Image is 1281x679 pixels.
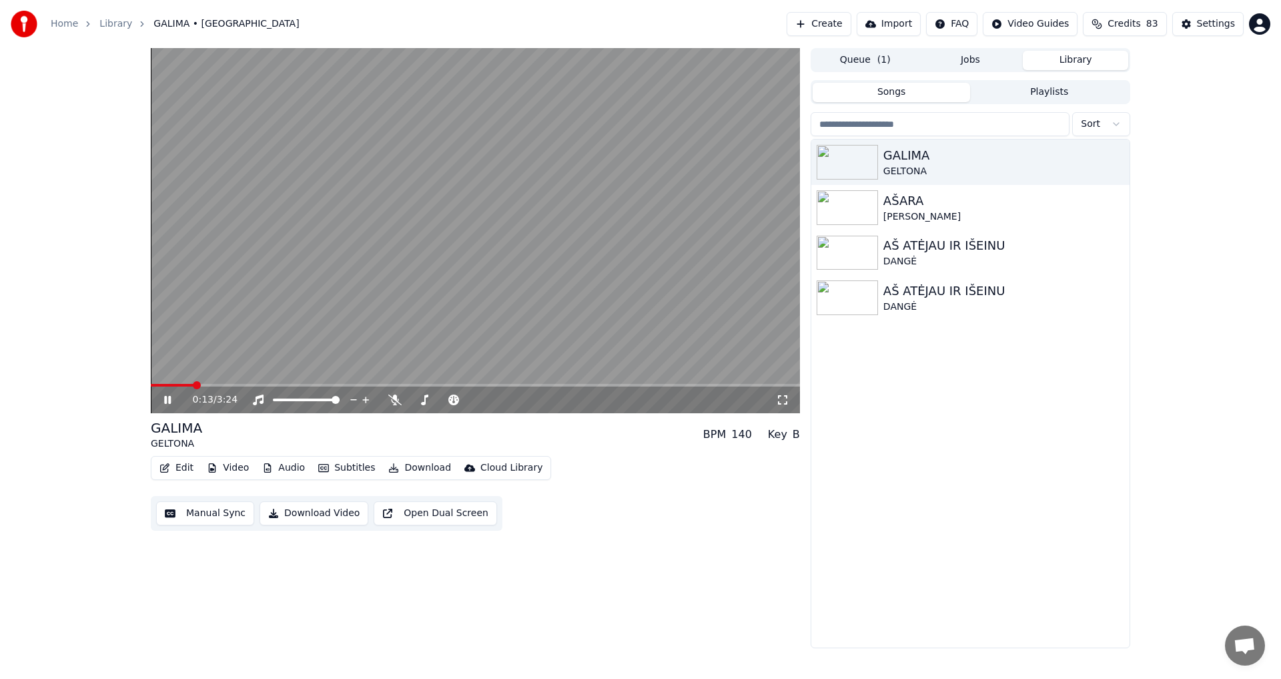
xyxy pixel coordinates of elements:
button: Credits83 [1083,12,1166,36]
span: Credits [1108,17,1140,31]
div: GELTONA [883,165,1124,178]
img: youka [11,11,37,37]
button: Open Dual Screen [374,501,497,525]
span: 83 [1146,17,1158,31]
div: / [193,393,225,407]
div: BPM [703,427,726,443]
span: ( 1 ) [877,53,891,67]
span: 0:13 [193,393,213,407]
button: Subtitles [313,459,380,477]
button: Manual Sync [156,501,254,525]
div: B [793,427,800,443]
button: Video [201,459,254,477]
button: FAQ [926,12,977,36]
div: GALIMA [883,146,1124,165]
div: GALIMA [151,419,202,437]
button: Edit [154,459,199,477]
div: Cloud Library [480,461,542,475]
button: Create [787,12,851,36]
button: Import [857,12,921,36]
div: Key [768,427,787,443]
button: Settings [1172,12,1244,36]
nav: breadcrumb [51,17,300,31]
div: AŠ ATĖJAU IR IŠEINU [883,282,1124,300]
button: Download Video [260,501,368,525]
div: GELTONA [151,437,202,451]
button: Download [383,459,456,477]
div: [PERSON_NAME] [883,210,1124,224]
button: Audio [257,459,310,477]
div: AŠ ATĖJAU IR IŠEINU [883,236,1124,255]
div: DANGĖ [883,255,1124,268]
button: Songs [813,83,971,102]
div: 140 [731,427,752,443]
button: Jobs [918,51,1023,70]
div: Settings [1197,17,1235,31]
div: AŠARA [883,192,1124,210]
a: Library [99,17,132,31]
div: DANGĖ [883,300,1124,314]
button: Video Guides [983,12,1078,36]
a: Open chat [1225,626,1265,666]
span: Sort [1081,118,1100,131]
button: Queue [813,51,918,70]
button: Playlists [970,83,1128,102]
span: GALIMA • [GEOGRAPHIC_DATA] [153,17,299,31]
button: Library [1023,51,1128,70]
a: Home [51,17,78,31]
span: 3:24 [217,393,238,407]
